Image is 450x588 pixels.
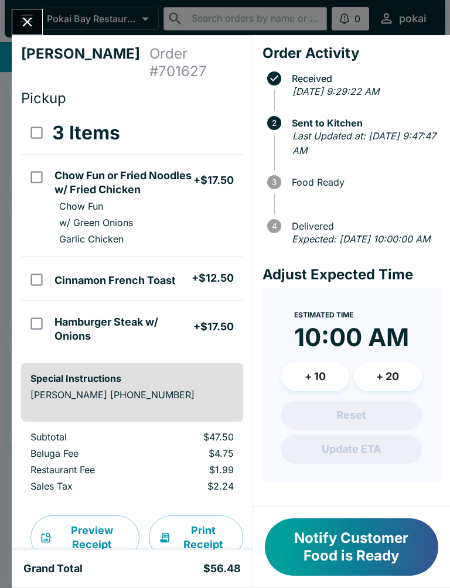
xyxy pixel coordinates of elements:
[292,233,430,245] em: Expected: [DATE] 10:00:00 AM
[23,562,83,576] h5: Grand Total
[30,389,234,401] p: [PERSON_NAME] [PHONE_NUMBER]
[292,130,436,157] em: Last Updated at: [DATE] 9:47:47 AM
[265,518,438,576] button: Notify Customer Food is Ready
[294,322,409,353] time: 10:00 AM
[59,217,133,228] p: w/ Green Onions
[30,372,234,384] h6: Special Instructions
[30,431,138,443] p: Subtotal
[30,515,139,560] button: Preview Receipt
[12,9,42,35] button: Close
[52,121,120,145] h3: 3 Items
[271,221,277,231] text: 4
[272,118,277,128] text: 2
[21,112,243,354] table: orders table
[262,266,441,283] h4: Adjust Expected Time
[157,431,234,443] p: $47.50
[272,177,277,187] text: 3
[30,464,138,476] p: Restaurant Fee
[21,45,149,80] h4: [PERSON_NAME]
[193,320,234,334] h5: + $17.50
[149,515,243,560] button: Print Receipt
[281,362,349,391] button: + 10
[54,315,193,343] h5: Hamburger Steak w/ Onions
[59,233,124,245] p: Garlic Chicken
[157,447,234,459] p: $4.75
[30,447,138,459] p: Beluga Fee
[262,45,441,62] h4: Order Activity
[59,200,103,212] p: Chow Fun
[286,177,441,187] span: Food Ready
[294,310,353,319] span: Estimated Time
[54,169,193,197] h5: Chow Fun or Fried Noodles w/ Fried Chicken
[286,73,441,84] span: Received
[193,173,234,187] h5: + $17.50
[149,45,243,80] h4: Order # 701627
[192,271,234,285] h5: + $12.50
[30,480,138,492] p: Sales Tax
[21,90,66,107] span: Pickup
[203,562,241,576] h5: $56.48
[292,86,379,97] em: [DATE] 9:29:22 AM
[54,274,176,288] h5: Cinnamon French Toast
[157,480,234,492] p: $2.24
[354,362,422,391] button: + 20
[21,431,243,497] table: orders table
[286,118,441,128] span: Sent to Kitchen
[157,464,234,476] p: $1.99
[286,221,441,231] span: Delivered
